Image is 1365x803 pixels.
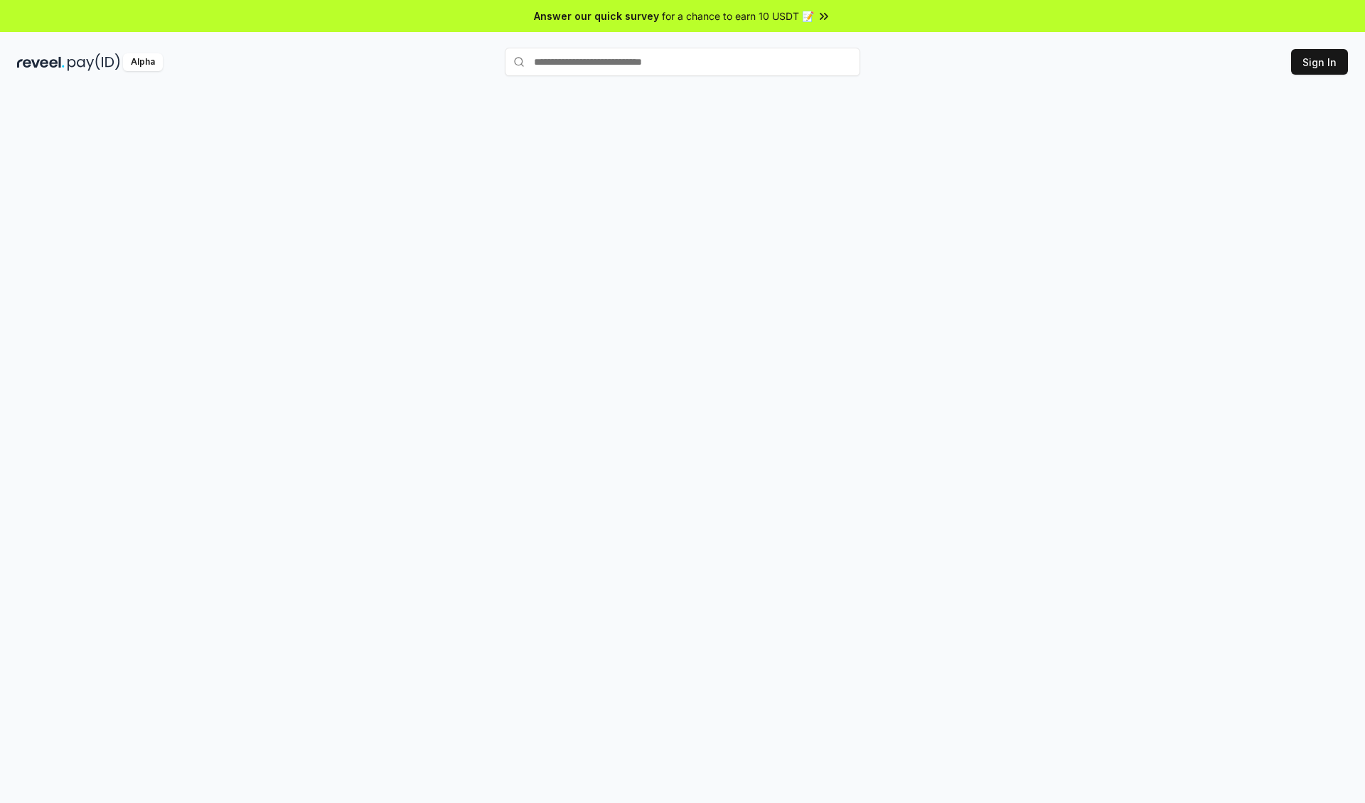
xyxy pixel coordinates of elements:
img: pay_id [68,53,120,71]
button: Sign In [1291,49,1348,75]
img: reveel_dark [17,53,65,71]
span: for a chance to earn 10 USDT 📝 [662,9,814,23]
span: Answer our quick survey [534,9,659,23]
div: Alpha [123,53,163,71]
